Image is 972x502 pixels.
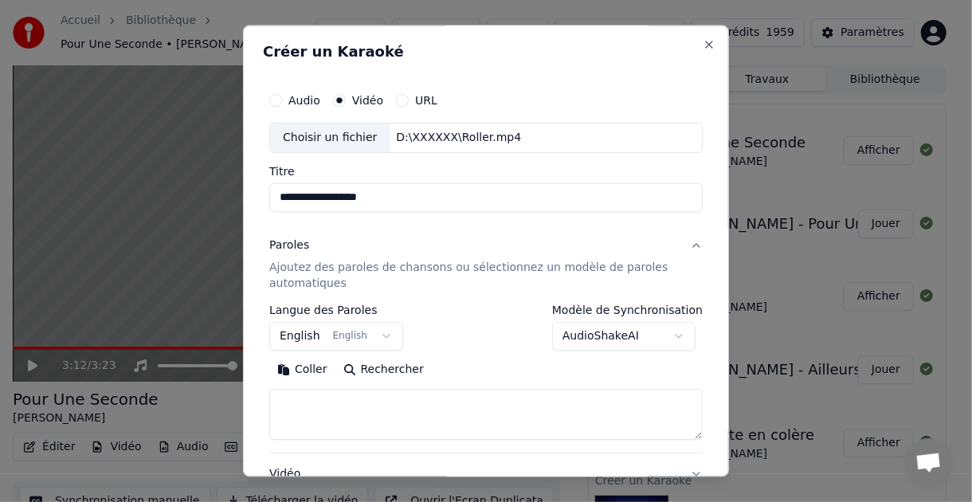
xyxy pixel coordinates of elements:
[352,96,383,107] label: Vidéo
[415,96,437,107] label: URL
[269,237,309,253] div: Paroles
[390,131,527,147] div: D:\XXXXXX\Roller.mp4
[552,304,703,316] label: Modèle de Synchronisation
[288,96,320,107] label: Audio
[269,304,703,453] div: ParolesAjoutez des paroles de chansons ou sélectionnez un modèle de paroles automatiques
[335,357,432,382] button: Rechercher
[269,260,677,292] p: Ajoutez des paroles de chansons ou sélectionnez un modèle de paroles automatiques
[269,357,335,382] button: Coller
[269,225,703,304] button: ParolesAjoutez des paroles de chansons ou sélectionnez un modèle de paroles automatiques
[269,304,403,316] label: Langue des Paroles
[269,166,703,177] label: Titre
[270,124,390,153] div: Choisir un fichier
[263,45,709,60] h2: Créer un Karaoké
